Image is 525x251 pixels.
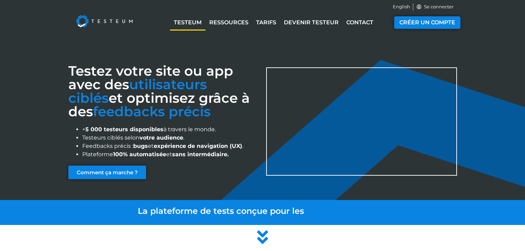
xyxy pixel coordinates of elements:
[82,134,259,142] li: Testeurs ciblés selon .
[133,143,148,149] strong: bugs
[154,143,242,149] strong: expérience de navigation (UX)
[252,15,280,31] a: Tarifs
[82,142,259,150] li: Feedbacks précis : et .
[172,151,229,158] strong: sans intermédiaire.
[68,76,207,106] span: utilisateurs ciblés
[170,15,205,31] a: Testeum
[65,206,460,216] a: La plateforme de tests conçue pour les
[113,151,166,158] strong: 100% automatisée
[138,206,304,216] span: La plateforme de tests conçue pour les
[416,3,454,10] a: Se connecter
[77,170,138,175] span: Comment ça marche ?
[422,3,454,10] span: Se connecter
[68,7,141,35] img: Testeum Logo - Application crowdtesting platform
[342,15,377,31] a: Contact
[93,103,211,120] span: feedbacks précis
[394,16,460,29] a: CRÉER UN COMPTE
[85,126,163,133] strong: 5 000 testeurs disponibles
[399,20,455,25] span: CRÉER UN COMPTE
[82,150,259,159] li: Plateforme et
[139,134,183,141] strong: votre audience
[280,15,342,31] a: Devenir testeur
[68,166,146,179] a: Comment ça marche ?
[158,15,389,31] nav: Menu
[393,3,410,10] a: English
[68,64,259,118] h1: Testez votre site ou app avec des et optimisez grâce à des
[205,15,252,31] a: Ressources
[82,125,259,134] li: + à travers le monde.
